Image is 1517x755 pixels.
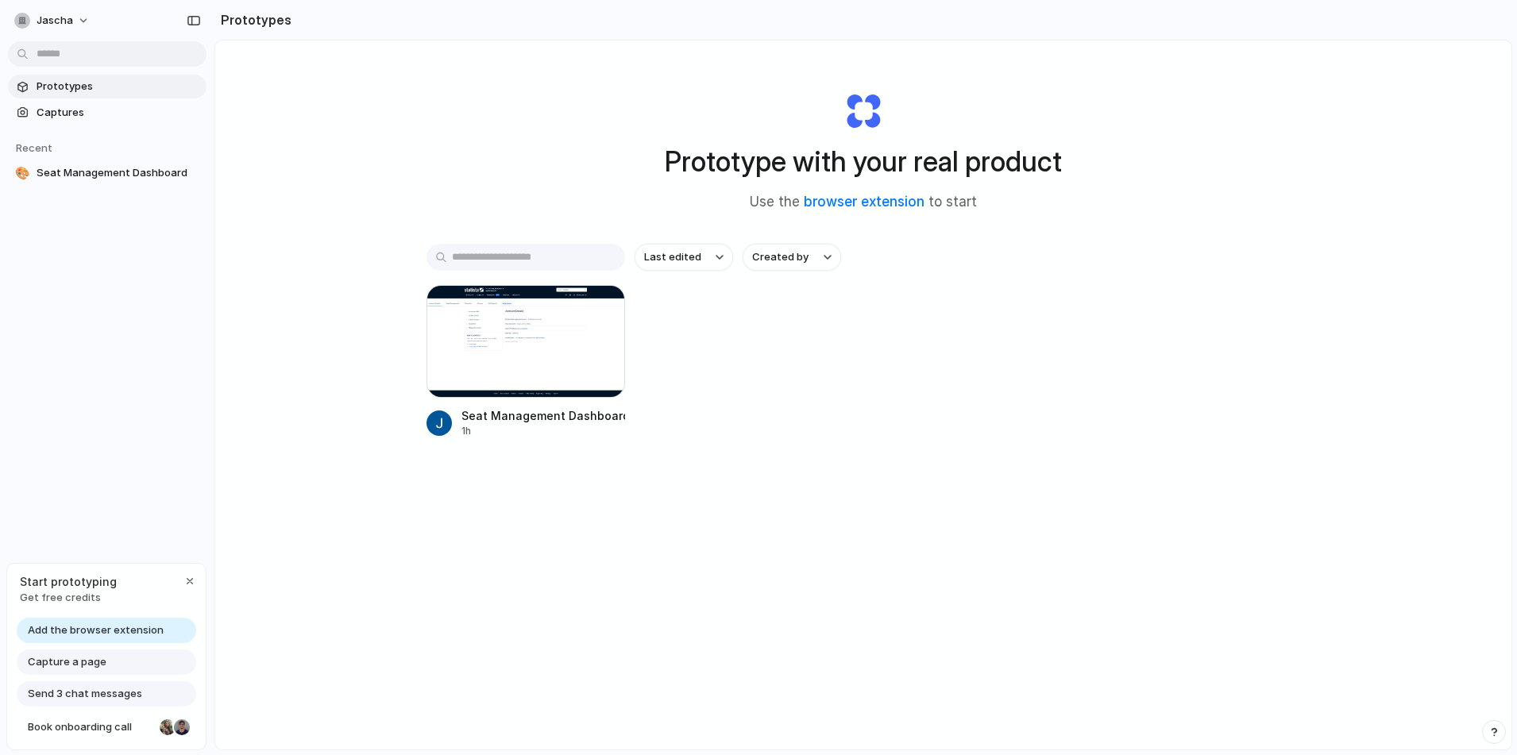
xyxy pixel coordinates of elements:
[665,141,1062,183] h1: Prototype with your real product
[644,249,701,265] span: Last edited
[37,165,200,181] span: Seat Management Dashboard
[214,10,291,29] h2: Prototypes
[37,79,200,94] span: Prototypes
[14,165,30,181] div: 🎨
[804,194,924,210] a: browser extension
[37,13,73,29] span: jascha
[743,244,841,271] button: Created by
[28,622,164,638] span: Add the browser extension
[17,715,196,740] a: Book onboarding call
[20,590,117,606] span: Get free credits
[8,161,207,185] a: 🎨Seat Management Dashboard
[28,719,153,735] span: Book onboarding call
[172,718,191,737] div: Christian Iacullo
[461,424,625,438] div: 1h
[752,249,809,265] span: Created by
[20,573,117,590] span: Start prototyping
[158,718,177,737] div: Nicole Kubica
[28,654,106,670] span: Capture a page
[635,244,733,271] button: Last edited
[37,105,200,121] span: Captures
[750,192,977,213] span: Use the to start
[16,141,52,154] span: Recent
[461,407,625,424] div: Seat Management Dashboard
[8,8,98,33] button: jascha
[427,285,625,438] a: Seat Management DashboardSeat Management Dashboard1h
[8,75,207,98] a: Prototypes
[8,101,207,125] a: Captures
[28,686,142,702] span: Send 3 chat messages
